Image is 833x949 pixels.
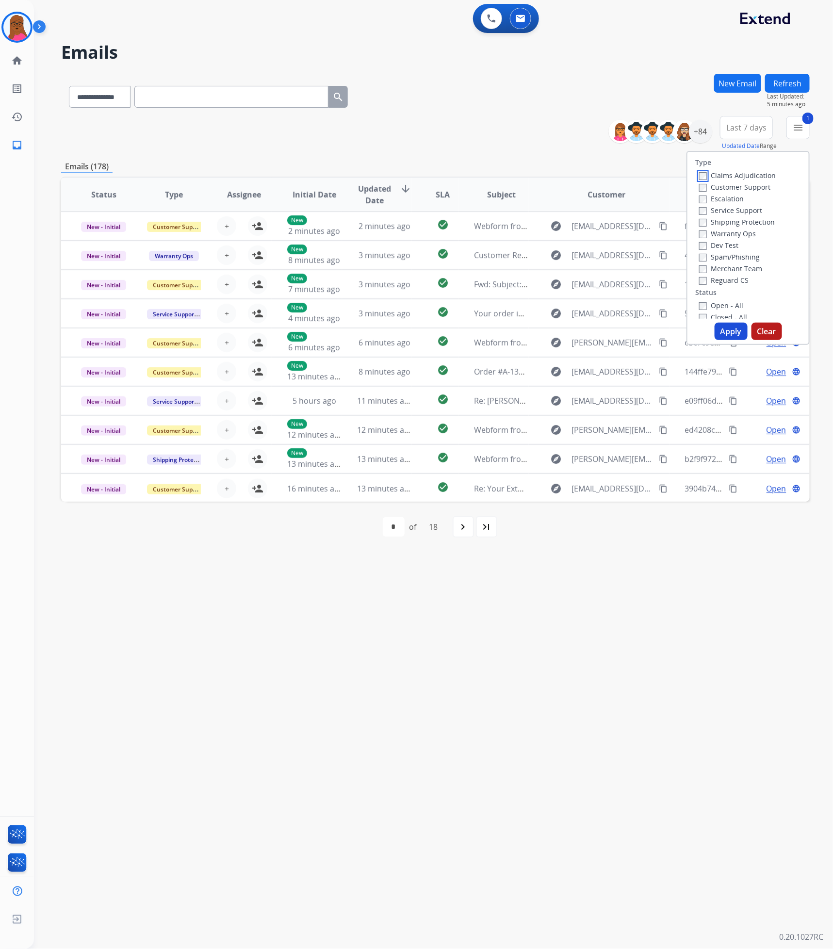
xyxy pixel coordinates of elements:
mat-icon: person_add [252,424,263,436]
mat-icon: language [792,396,800,405]
label: Spam/Phishing [699,252,760,262]
mat-icon: person_add [252,366,263,377]
span: Shipping Protection [147,455,213,465]
span: 3 minutes ago [359,308,410,319]
input: Service Support [699,207,707,215]
span: Initial Date [293,189,336,200]
span: Service Support [147,309,202,319]
span: 16 minutes ago [287,483,343,494]
mat-icon: check_circle [437,423,449,434]
div: of [409,521,417,533]
mat-icon: language [792,425,800,434]
span: Subject [487,189,516,200]
input: Spam/Phishing [699,254,707,262]
mat-icon: content_copy [729,484,737,493]
span: 3 minutes ago [359,279,410,290]
span: New - Initial [81,367,126,377]
p: New [287,361,307,371]
mat-icon: arrow_downward [400,183,411,195]
mat-icon: person_add [252,395,263,407]
span: 13 minutes ago [287,371,343,382]
span: Re: Your Extend Virtual Card [474,483,578,494]
p: New [287,215,307,225]
mat-icon: search [332,91,344,103]
p: New [287,245,307,254]
span: 5c86007e-0b4f-4571-b5be-cc94434aecd6 [685,308,833,319]
label: Warranty Ops [699,229,756,238]
span: New - Initial [81,280,126,290]
span: 5 minutes ago [767,100,810,108]
mat-icon: language [792,455,800,463]
span: 4 minutes ago [288,313,340,324]
label: Customer Support [699,182,770,192]
span: + [225,453,229,465]
label: Closed - All [699,312,747,322]
span: 46978c8e-0e38-4494-af4a-410a32efed58 [685,250,831,261]
mat-icon: explore [550,308,562,319]
img: avatar [3,14,31,41]
span: Customer Support [147,484,210,494]
mat-icon: menu [792,122,804,133]
input: Claims Adjudication [699,172,707,180]
span: Open [767,453,786,465]
button: Refresh [765,74,810,93]
input: Customer Support [699,184,707,192]
mat-icon: content_copy [659,251,668,260]
mat-icon: content_copy [729,367,737,376]
button: Updated Date [722,142,760,150]
span: Customer Support [147,222,210,232]
span: Type [165,189,183,200]
label: Open - All [699,301,743,310]
span: New - Initial [81,251,126,261]
mat-icon: check_circle [437,393,449,405]
div: +84 [689,120,712,143]
mat-icon: person_add [252,278,263,290]
button: 1 [786,116,810,139]
span: + [225,249,229,261]
label: Reguard CS [699,276,749,285]
mat-icon: check_circle [437,481,449,493]
mat-icon: check_circle [437,306,449,318]
input: Closed - All [699,314,707,322]
span: cbc7c9ea-bcce-4734-9405-5632f5bb9eb0 [685,337,833,348]
mat-icon: check_circle [437,219,449,230]
label: Service Support [699,206,762,215]
input: Shipping Protection [699,219,707,227]
button: New Email [714,74,761,93]
input: Dev Test [699,242,707,250]
span: 12 minutes ago [358,425,414,435]
mat-icon: person_add [252,453,263,465]
mat-icon: last_page [481,521,492,533]
span: [PERSON_NAME][EMAIL_ADDRESS][DOMAIN_NAME] [572,424,653,436]
span: Last Updated: [767,93,810,100]
span: + [225,424,229,436]
mat-icon: check_circle [437,364,449,376]
mat-icon: check_circle [437,335,449,347]
span: Assignee [227,189,261,200]
mat-icon: history [11,111,23,123]
mat-icon: content_copy [729,455,737,463]
mat-icon: person_add [252,337,263,348]
span: 3 minutes ago [359,250,410,261]
span: Open [767,366,786,377]
span: [EMAIL_ADDRESS][DOMAIN_NAME] [572,395,653,407]
span: Customer Support [147,425,210,436]
span: Customer Support [147,280,210,290]
button: Apply [715,323,748,340]
span: [EMAIL_ADDRESS][DOMAIN_NAME] [572,278,653,290]
mat-icon: explore [550,366,562,377]
mat-icon: explore [550,395,562,407]
span: Last 7 days [726,126,767,130]
span: 13 minutes ago [358,483,414,494]
span: 2 minutes ago [359,221,410,231]
span: 144ffe79-3bb2-4b91-aa8d-8f2bb37b5493 [685,366,833,377]
button: + [217,449,236,469]
span: Open [767,424,786,436]
span: Status [91,189,116,200]
button: + [217,216,236,236]
span: [EMAIL_ADDRESS][DOMAIN_NAME] [572,220,653,232]
span: 8 minutes ago [359,366,410,377]
span: 12 minutes ago [287,429,343,440]
h2: Emails [61,43,810,62]
span: 2 minutes ago [288,226,340,236]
